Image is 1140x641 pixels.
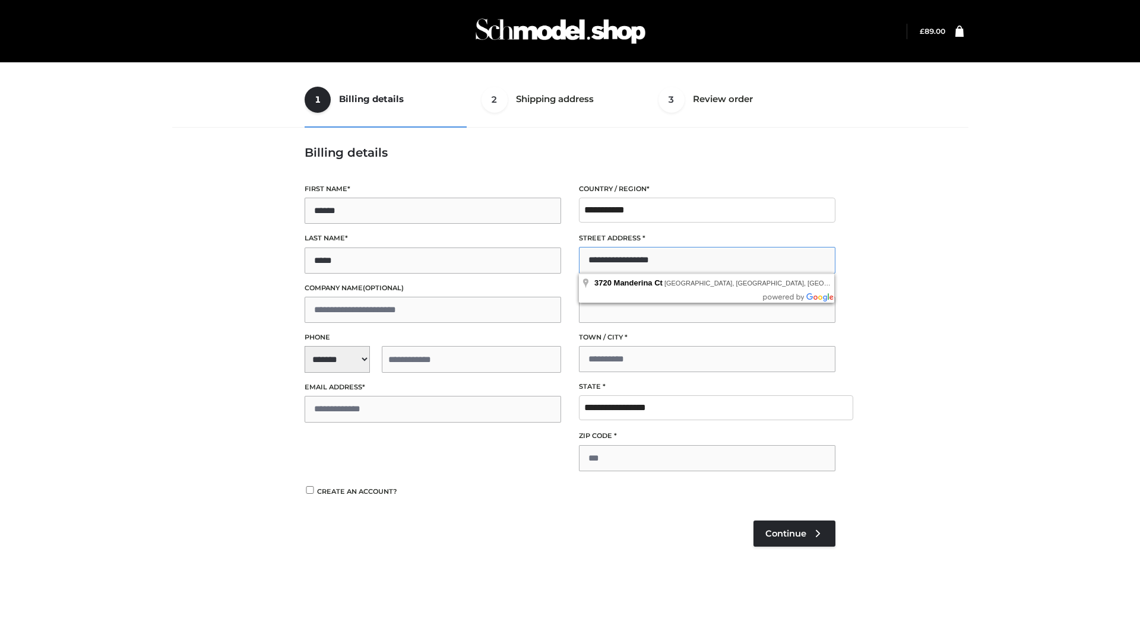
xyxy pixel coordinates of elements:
span: (optional) [363,284,404,292]
label: Country / Region [579,183,835,195]
label: State [579,381,835,392]
label: Last name [305,233,561,244]
span: 3720 [594,278,612,287]
span: £ [920,27,924,36]
label: Company name [305,283,561,294]
input: Create an account? [305,486,315,494]
span: Manderina Ct [614,278,663,287]
label: Phone [305,332,561,343]
label: Street address [579,233,835,244]
span: Create an account? [317,487,397,496]
h3: Billing details [305,145,835,160]
label: Town / City [579,332,835,343]
a: £89.00 [920,27,945,36]
span: Continue [765,528,806,539]
a: Continue [753,521,835,547]
label: First name [305,183,561,195]
img: Schmodel Admin 964 [471,8,650,55]
span: [GEOGRAPHIC_DATA], [GEOGRAPHIC_DATA], [GEOGRAPHIC_DATA] [664,280,876,287]
label: ZIP Code [579,430,835,442]
label: Email address [305,382,561,393]
bdi: 89.00 [920,27,945,36]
